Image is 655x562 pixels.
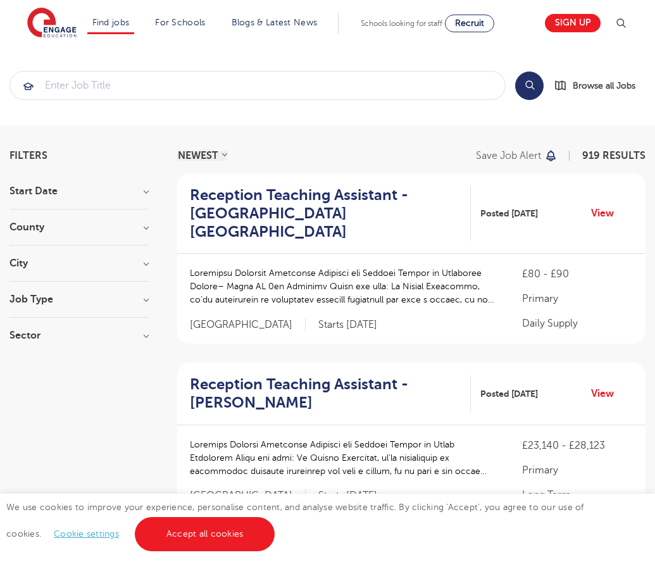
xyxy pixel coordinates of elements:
[190,186,461,240] h2: Reception Teaching Assistant - [GEOGRAPHIC_DATA] [GEOGRAPHIC_DATA]
[522,438,633,453] p: £23,140 - £28,123
[522,487,633,503] p: Long Term
[27,8,77,39] img: Engage Education
[9,222,149,232] h3: County
[476,151,541,161] p: Save job alert
[232,18,318,27] a: Blogs & Latest News
[190,489,306,503] span: [GEOGRAPHIC_DATA]
[591,205,623,222] a: View
[54,529,119,539] a: Cookie settings
[190,266,497,306] p: Loremipsu Dolorsit Ametconse Adipisci eli Seddoei Tempor in Utlaboree Dolore– Magna AL 0en Admini...
[582,150,646,161] span: 919 RESULTS
[6,503,584,539] span: We use cookies to improve your experience, personalise content, and analyse website traffic. By c...
[522,291,633,306] p: Primary
[591,385,623,402] a: View
[190,375,461,412] h2: Reception Teaching Assistant - [PERSON_NAME]
[318,318,377,332] p: Starts [DATE]
[515,72,544,100] button: Search
[92,18,130,27] a: Find jobs
[9,330,149,340] h3: Sector
[361,19,442,28] span: Schools looking for staff
[155,18,205,27] a: For Schools
[9,294,149,304] h3: Job Type
[9,258,149,268] h3: City
[554,78,646,93] a: Browse all Jobs
[9,186,149,196] h3: Start Date
[190,318,306,332] span: [GEOGRAPHIC_DATA]
[545,14,601,32] a: Sign up
[318,489,377,503] p: Starts [DATE]
[573,78,635,93] span: Browse all Jobs
[480,207,538,220] span: Posted [DATE]
[522,463,633,478] p: Primary
[9,71,506,100] div: Submit
[135,517,275,551] a: Accept all cookies
[190,438,497,478] p: Loremips Dolorsi Ametconse Adipisci eli Seddoei Tempor in Utlab Etdolorem Aliqu eni admi: Ve Quis...
[445,15,494,32] a: Recruit
[476,151,558,161] button: Save job alert
[522,266,633,282] p: £80 - £90
[9,151,47,161] span: Filters
[190,375,471,412] a: Reception Teaching Assistant - [PERSON_NAME]
[480,387,538,401] span: Posted [DATE]
[190,186,471,240] a: Reception Teaching Assistant - [GEOGRAPHIC_DATA] [GEOGRAPHIC_DATA]
[10,72,505,99] input: Submit
[455,18,484,28] span: Recruit
[522,316,633,331] p: Daily Supply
